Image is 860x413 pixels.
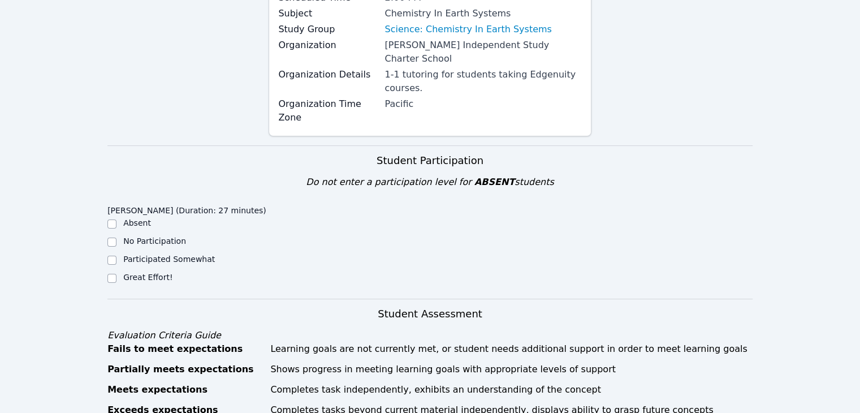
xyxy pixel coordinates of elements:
h3: Student Assessment [107,306,753,322]
a: Science: Chemistry In Earth Systems [384,23,551,36]
div: 1-1 tutoring for students taking Edgenuity courses. [384,68,581,95]
div: Learning goals are not currently met, or student needs additional support in order to meet learni... [270,342,753,356]
label: Organization [278,38,378,52]
div: Pacific [384,97,581,111]
span: ABSENT [474,177,515,187]
div: Chemistry In Earth Systems [384,7,581,20]
div: Fails to meet expectations [107,342,263,356]
div: Partially meets expectations [107,363,263,376]
label: No Participation [123,236,186,246]
div: Completes task independently, exhibits an understanding of the concept [270,383,753,397]
div: Meets expectations [107,383,263,397]
label: Organization Time Zone [278,97,378,124]
label: Study Group [278,23,378,36]
div: Shows progress in meeting learning goals with appropriate levels of support [270,363,753,376]
label: Subject [278,7,378,20]
div: Do not enter a participation level for students [107,175,753,189]
label: Great Effort! [123,273,172,282]
label: Participated Somewhat [123,255,215,264]
legend: [PERSON_NAME] (Duration: 27 minutes) [107,200,266,217]
div: Evaluation Criteria Guide [107,329,753,342]
div: [PERSON_NAME] Independent Study Charter School [384,38,581,66]
label: Absent [123,218,151,227]
label: Organization Details [278,68,378,81]
h3: Student Participation [107,153,753,169]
